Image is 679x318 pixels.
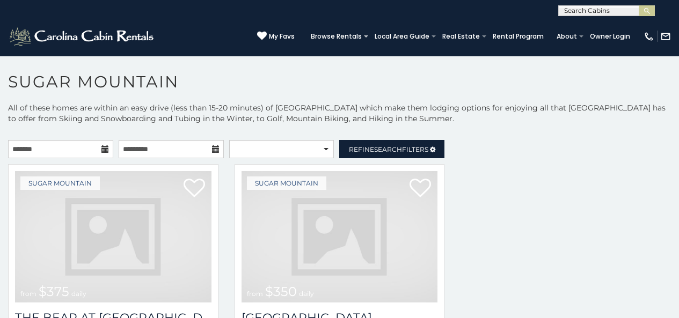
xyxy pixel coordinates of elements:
a: Real Estate [437,29,485,44]
a: from $375 daily [15,171,211,302]
img: mail-regular-white.png [660,31,671,42]
a: Add to favorites [184,178,205,200]
a: Sugar Mountain [247,176,326,190]
a: RefineSearchFilters [339,140,444,158]
span: My Favs [269,32,295,41]
a: My Favs [257,31,295,42]
span: $375 [39,284,69,299]
a: Browse Rentals [305,29,367,44]
img: White-1-2.png [8,26,157,47]
img: dummy-image.jpg [15,171,211,302]
span: Search [374,145,402,153]
span: Refine Filters [349,145,428,153]
img: dummy-image.jpg [242,171,438,302]
a: Local Area Guide [369,29,435,44]
span: from [247,290,263,298]
span: daily [71,290,86,298]
a: Rental Program [487,29,549,44]
a: Sugar Mountain [20,176,100,190]
a: Add to favorites [410,178,431,200]
img: phone-regular-white.png [644,31,654,42]
a: from $350 daily [242,171,438,302]
a: About [551,29,582,44]
a: Owner Login [585,29,636,44]
span: from [20,290,36,298]
span: daily [299,290,314,298]
span: $350 [265,284,297,299]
